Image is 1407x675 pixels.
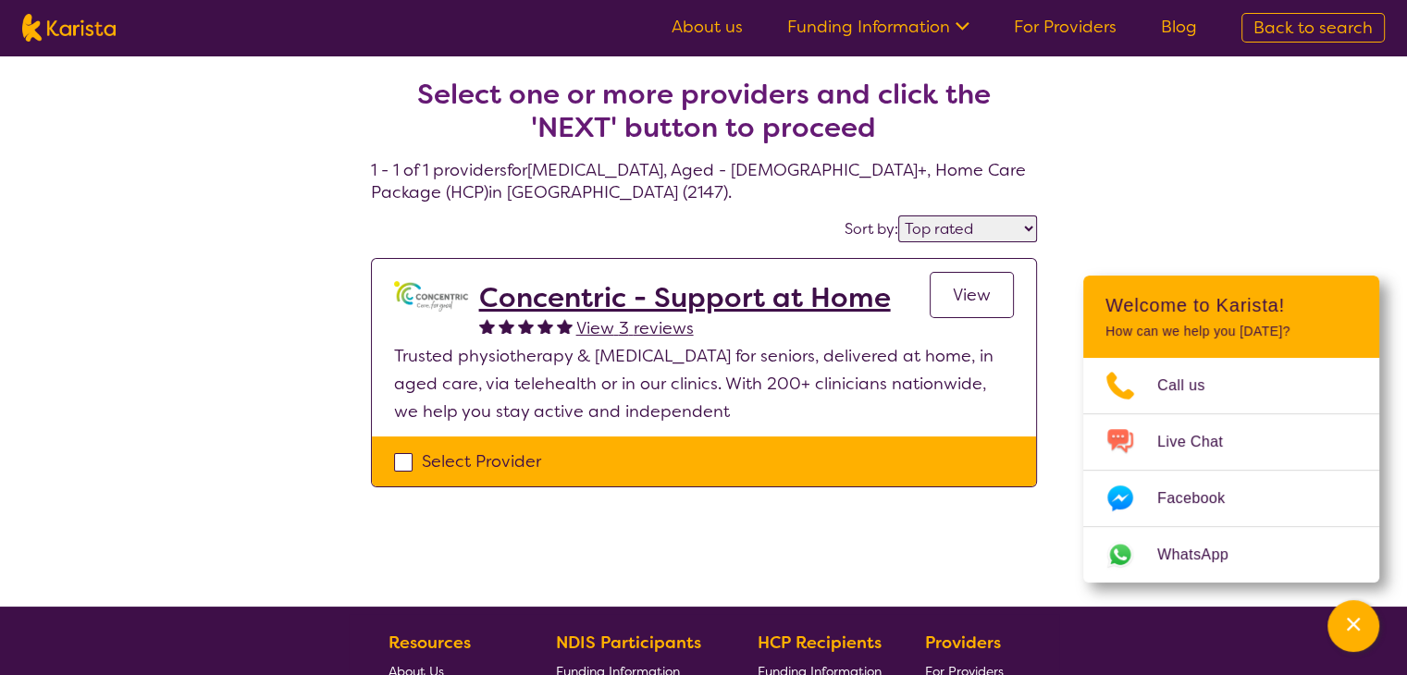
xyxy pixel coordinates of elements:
[1161,16,1197,38] a: Blog
[576,317,694,339] span: View 3 reviews
[479,318,495,334] img: fullstar
[1014,16,1117,38] a: For Providers
[394,342,1014,425] p: Trusted physiotherapy & [MEDICAL_DATA] for seniors, delivered at home, in aged care, via teleheal...
[1157,372,1228,399] span: Call us
[479,281,891,314] a: Concentric - Support at Home
[557,318,573,334] img: fullstar
[1157,485,1247,512] span: Facebook
[1253,17,1373,39] span: Back to search
[537,318,553,334] img: fullstar
[499,318,514,334] img: fullstar
[925,632,1001,654] b: Providers
[1105,324,1357,339] p: How can we help you [DATE]?
[22,14,116,42] img: Karista logo
[1083,527,1379,583] a: Web link opens in a new tab.
[393,78,1015,144] h2: Select one or more providers and click the 'NEXT' button to proceed
[672,16,743,38] a: About us
[953,284,991,306] span: View
[758,632,882,654] b: HCP Recipients
[787,16,969,38] a: Funding Information
[845,219,898,239] label: Sort by:
[1157,428,1245,456] span: Live Chat
[394,281,468,312] img: h3dfvoetcbe6d57qsjjs.png
[389,632,471,654] b: Resources
[556,632,701,654] b: NDIS Participants
[1157,541,1251,569] span: WhatsApp
[576,314,694,342] a: View 3 reviews
[1327,600,1379,652] button: Channel Menu
[1083,358,1379,583] ul: Choose channel
[371,33,1037,203] h4: 1 - 1 of 1 providers for [MEDICAL_DATA] , Aged - [DEMOGRAPHIC_DATA]+ , Home Care Package (HCP) in...
[1241,13,1385,43] a: Back to search
[930,272,1014,318] a: View
[1105,294,1357,316] h2: Welcome to Karista!
[518,318,534,334] img: fullstar
[1083,276,1379,583] div: Channel Menu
